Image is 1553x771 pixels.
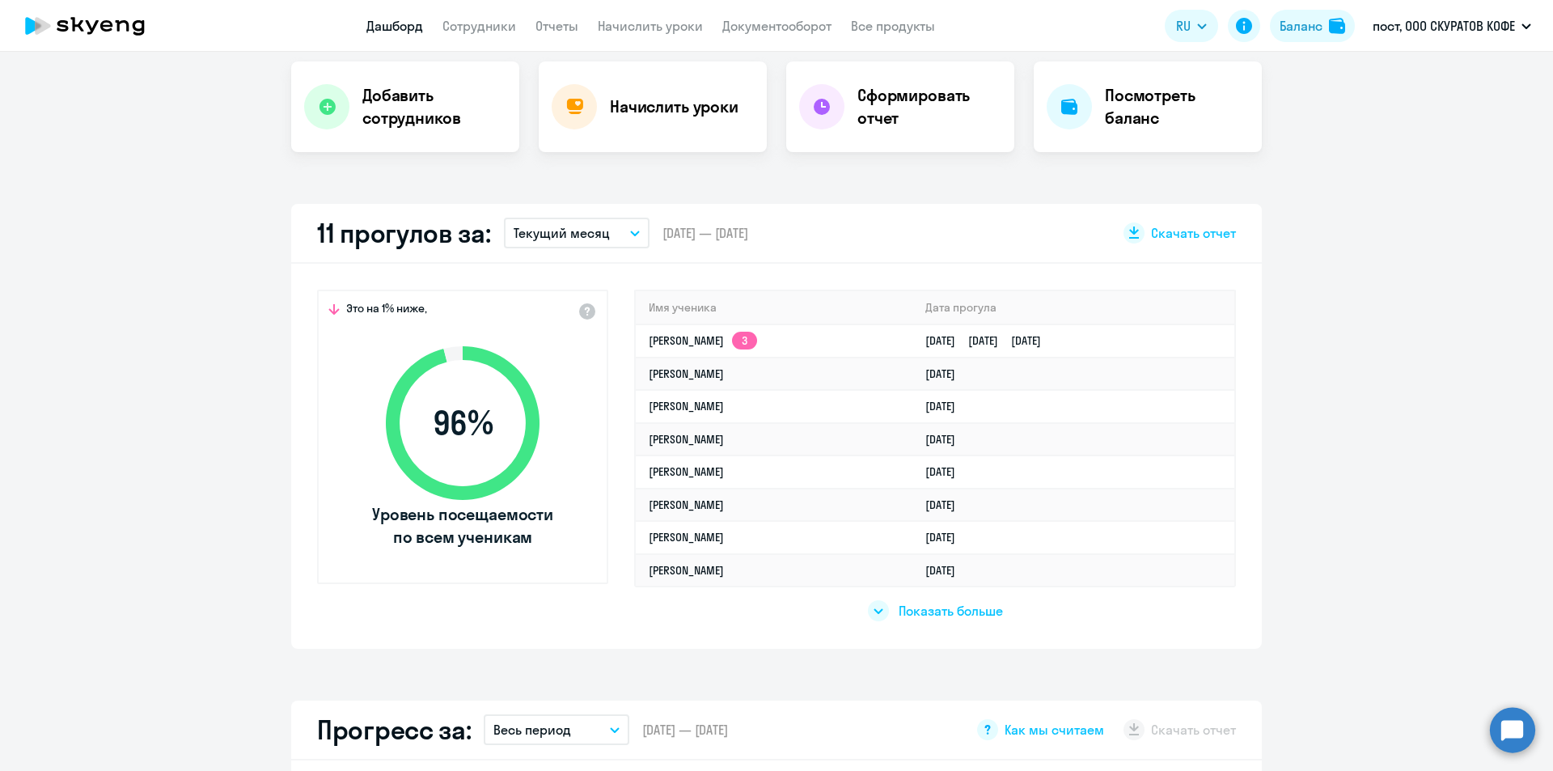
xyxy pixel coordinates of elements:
[317,714,471,746] h2: Прогресс за:
[732,332,757,349] app-skyeng-badge: 3
[899,602,1003,620] span: Показать больше
[851,18,935,34] a: Все продукты
[1151,224,1236,242] span: Скачать отчет
[493,720,571,739] p: Весь период
[1270,10,1355,42] button: Балансbalance
[642,721,728,739] span: [DATE] — [DATE]
[925,563,968,578] a: [DATE]
[722,18,832,34] a: Документооборот
[912,291,1234,324] th: Дата прогула
[1373,16,1515,36] p: пост, ООО СКУРАТОВ КОФЕ
[925,464,968,479] a: [DATE]
[442,18,516,34] a: Сотрудники
[484,714,629,745] button: Весь период
[649,366,724,381] a: [PERSON_NAME]
[925,530,968,544] a: [DATE]
[925,366,968,381] a: [DATE]
[649,432,724,447] a: [PERSON_NAME]
[925,333,1054,348] a: [DATE][DATE][DATE]
[1005,721,1104,739] span: Как мы считаем
[649,399,724,413] a: [PERSON_NAME]
[370,503,556,549] span: Уровень посещаемости по всем ученикам
[857,84,1001,129] h4: Сформировать отчет
[362,84,506,129] h4: Добавить сотрудников
[649,333,757,348] a: [PERSON_NAME]3
[1365,6,1539,45] button: пост, ООО СКУРАТОВ КОФЕ
[649,464,724,479] a: [PERSON_NAME]
[649,498,724,512] a: [PERSON_NAME]
[370,404,556,443] span: 96 %
[610,95,738,118] h4: Начислить уроки
[346,301,427,320] span: Это на 1% ниже,
[514,223,610,243] p: Текущий месяц
[1280,16,1322,36] div: Баланс
[1176,16,1191,36] span: RU
[504,218,650,248] button: Текущий месяц
[1165,10,1218,42] button: RU
[636,291,912,324] th: Имя ученика
[662,224,748,242] span: [DATE] — [DATE]
[535,18,578,34] a: Отчеты
[925,432,968,447] a: [DATE]
[649,530,724,544] a: [PERSON_NAME]
[925,498,968,512] a: [DATE]
[925,399,968,413] a: [DATE]
[317,217,491,249] h2: 11 прогулов за:
[366,18,423,34] a: Дашборд
[649,563,724,578] a: [PERSON_NAME]
[1105,84,1249,129] h4: Посмотреть баланс
[598,18,703,34] a: Начислить уроки
[1329,18,1345,34] img: balance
